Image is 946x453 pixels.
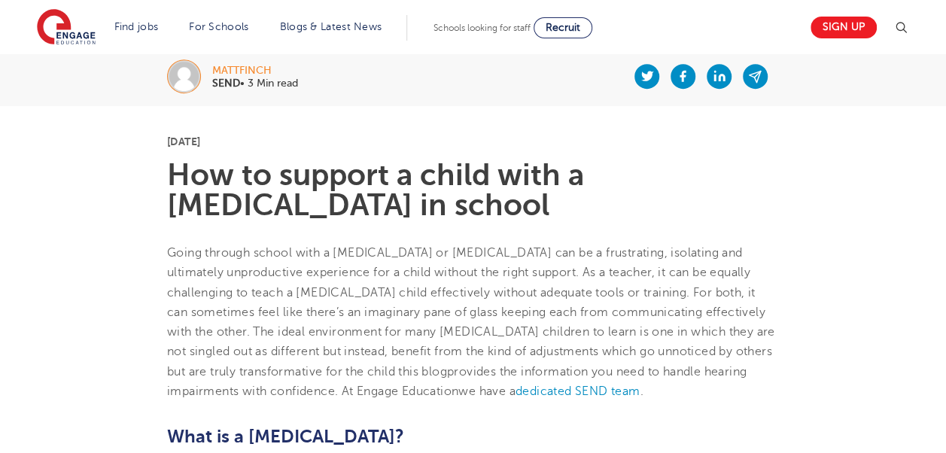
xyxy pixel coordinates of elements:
[534,17,592,38] a: Recruit
[212,65,298,76] div: mattfinch
[811,17,877,38] a: Sign up
[37,9,96,47] img: Engage Education
[167,243,779,401] p: provides the information you need to handle hearing impairments with confidence we have a .
[167,426,404,447] span: What is a [MEDICAL_DATA]?
[335,385,458,398] span: . At Engage Education
[280,21,382,32] a: Blogs & Latest News
[167,136,779,147] p: [DATE]
[167,325,775,379] span: The ideal environment for many [MEDICAL_DATA] children to learn is one in which they are not sing...
[114,21,159,32] a: Find jobs
[189,21,248,32] a: For Schools
[212,78,240,89] b: SEND
[546,22,580,33] span: Recruit
[433,23,531,33] span: Schools looking for staff
[516,385,640,398] a: dedicated SEND team
[212,78,298,89] p: • 3 Min read
[167,160,779,220] h1: How to support a child with a [MEDICAL_DATA] in school
[167,246,765,339] span: Going through school with a [MEDICAL_DATA] or [MEDICAL_DATA] can be a frustrating, isolating and ...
